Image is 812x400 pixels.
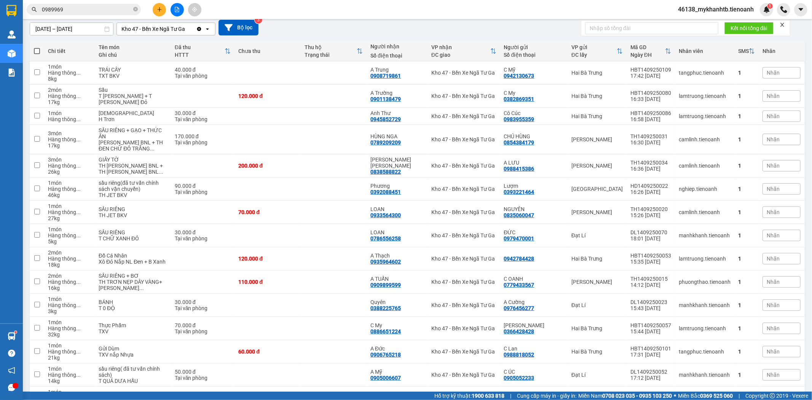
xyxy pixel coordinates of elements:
[738,163,755,169] div: 1
[370,328,401,334] div: 0886651224
[204,26,211,32] svg: open
[175,116,231,122] div: Tại văn phòng
[48,136,91,142] div: Hàng thông thường
[767,279,780,285] span: Nhãn
[679,302,731,308] div: manhkhanh.tienoanh
[6,5,16,16] img: logo-vxr
[76,325,81,331] span: ...
[370,157,424,169] div: Nguyễn Hồng Quang
[76,116,81,122] span: ...
[763,48,801,54] div: Nhãn
[8,332,16,340] img: warehouse-icon
[679,349,731,355] div: tangphuc.tienoanh
[571,186,623,192] div: [GEOGRAPHIC_DATA]
[504,212,534,218] div: 0835060047
[175,322,231,328] div: 70.000 đ
[504,90,564,96] div: C My
[99,180,167,192] div: sầu riêng(đã tư vấn chính sách vận chuyển)
[679,70,731,76] div: tangphuc.tienoanh
[48,302,91,308] div: Hàng thông thường
[738,48,749,54] div: SMS
[238,256,297,262] div: 120.000 đ
[571,279,623,285] div: [PERSON_NAME]
[48,186,91,192] div: Hàng thông thường
[150,146,155,152] span: ...
[630,346,671,352] div: HBT1409250101
[76,209,81,215] span: ...
[99,110,167,116] div: Giày
[767,163,780,169] span: Nhãn
[48,180,91,186] div: 1 món
[571,209,623,215] div: [PERSON_NAME]
[504,346,564,352] div: C Lan
[48,142,91,149] div: 17 kg
[630,44,665,50] div: Mã GD
[504,96,534,102] div: 0382869351
[571,93,623,99] div: Hai Bà Trưng
[504,206,564,212] div: NGUYÊN
[76,279,81,285] span: ...
[679,279,731,285] div: phuongthao.tienoanh
[370,110,424,116] div: Anh Thư
[672,5,760,14] span: 46138_mykhanhtb.tienoanh
[504,67,564,73] div: C Mỹ
[99,127,167,139] div: SẦU RIÊNG + GẠO + THỨC ĂN
[731,24,767,32] span: Kết nối tổng đài
[175,67,231,73] div: 40.000 đ
[8,30,16,38] img: warehouse-icon
[48,99,91,105] div: 17 kg
[767,256,780,262] span: Nhãn
[48,238,91,245] div: 5 kg
[504,139,534,146] div: 0854384179
[767,70,780,76] span: Nhãn
[305,44,357,50] div: Thu hộ
[370,346,424,352] div: A Đức
[99,52,167,58] div: Ghi chú
[630,67,671,73] div: HBT1409250109
[370,322,424,328] div: C My
[48,250,91,256] div: 2 món
[630,322,671,328] div: HBT1409250057
[48,203,91,209] div: 1 món
[738,279,755,285] div: 1
[48,192,91,198] div: 46 kg
[431,136,496,142] div: Kho 47 - Bến Xe Ngã Tư Ga
[679,113,731,119] div: lamtruong.tienoanh
[370,229,424,235] div: LOAN
[738,325,755,331] div: 1
[571,113,623,119] div: Hai Bà Trưng
[175,52,225,58] div: HTTT
[76,302,81,308] span: ...
[679,136,731,142] div: camlinh.tienoanh
[99,279,167,291] div: TH TRƠN NẸP DÂY VÀNG+ BAO TRẮNG CHỮ XANH ĐỎ
[48,296,91,302] div: 1 món
[219,20,258,35] button: Bộ lọc
[175,299,231,305] div: 30.000 đ
[738,186,755,192] div: 1
[99,44,167,50] div: Tên món
[370,133,424,139] div: HÙNG NGA
[99,139,167,152] div: BAO VÀNG BNL + TH ĐEN CHỮ ĐỎ TRẮNG + TH CHỮ ĐEN ĐỎ
[305,52,357,58] div: Trạng thái
[99,259,167,265] div: Xô Đỏ Nắp NL Đen + B Xanh
[175,305,231,311] div: Tại văn phòng
[428,41,500,61] th: Toggle SortBy
[370,259,401,265] div: 0935964602
[431,163,496,169] div: Kho 47 - Bến Xe Ngã Tư Ga
[568,41,627,61] th: Toggle SortBy
[370,67,424,73] div: A Trung
[238,349,297,355] div: 60.000 đ
[99,212,167,218] div: TH JET BKV
[196,26,202,32] svg: Clear value
[48,48,91,54] div: Chi tiết
[99,322,167,328] div: Thực Phẩm
[48,70,91,76] div: Hàng thông thường
[504,116,534,122] div: 0983955359
[175,235,231,242] div: Tại văn phòng
[794,3,807,16] button: caret-down
[738,113,755,119] div: 1
[76,136,81,142] span: ...
[504,276,564,282] div: C OANH
[76,70,81,76] span: ...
